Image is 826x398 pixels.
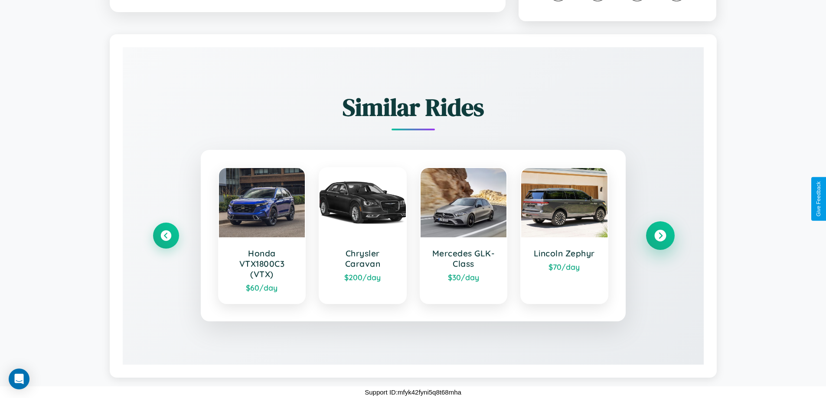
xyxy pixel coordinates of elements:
[319,167,407,304] a: Chrysler Caravan$200/day
[429,272,498,282] div: $ 30 /day
[816,181,822,217] div: Give Feedback
[328,248,397,269] h3: Chrysler Caravan
[218,167,306,304] a: Honda VTX1800C3 (VTX)$60/day
[429,248,498,269] h3: Mercedes GLK-Class
[228,248,297,279] h3: Honda VTX1800C3 (VTX)
[228,283,297,292] div: $ 60 /day
[530,248,599,259] h3: Lincoln Zephyr
[328,272,397,282] div: $ 200 /day
[530,262,599,272] div: $ 70 /day
[420,167,508,304] a: Mercedes GLK-Class$30/day
[365,386,461,398] p: Support ID: mfyk42fyni5q8t68mha
[9,369,29,389] div: Open Intercom Messenger
[153,91,673,124] h2: Similar Rides
[520,167,608,304] a: Lincoln Zephyr$70/day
